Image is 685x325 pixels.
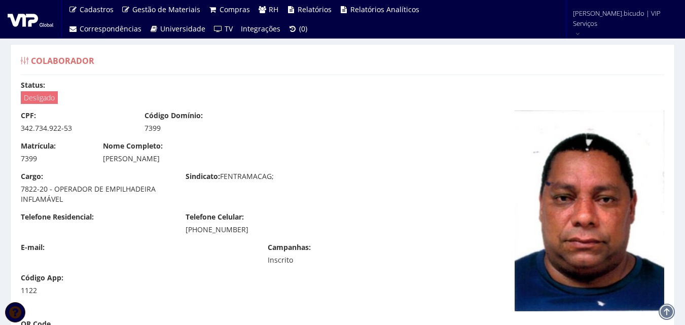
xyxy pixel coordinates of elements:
div: [PHONE_NUMBER] [186,225,335,235]
span: Relatórios Analíticos [350,5,419,14]
div: 7822-20 - OPERADOR DE EMPILHADEIRA INFLAMÁVEL [21,184,170,204]
div: 1122 [21,285,88,296]
a: (0) [284,19,312,39]
div: Inscrito [268,255,376,265]
span: Gestão de Materiais [132,5,200,14]
span: (0) [299,24,307,33]
label: Telefone Residencial: [21,212,94,222]
img: daee06bea45b819fdc62426b26b75ec0.jpeg [515,111,664,311]
div: 7399 [145,123,253,133]
label: Campanhas: [268,242,311,252]
a: Correspondências [64,19,146,39]
a: Universidade [146,19,210,39]
span: TV [225,24,233,33]
span: Relatórios [298,5,332,14]
label: E-mail: [21,242,45,252]
div: 7399 [21,154,88,164]
span: Cadastros [80,5,114,14]
label: Nome Completo: [103,141,163,151]
span: Desligado [21,91,58,104]
a: Integrações [237,19,284,39]
div: FENTRAMACAG; [178,171,343,184]
label: Cargo: [21,171,43,182]
label: Sindicato: [186,171,220,182]
span: Integrações [241,24,280,33]
div: 342.734.922-53 [21,123,129,133]
label: Código App: [21,273,63,283]
label: CPF: [21,111,36,121]
span: Colaborador [31,55,94,66]
label: Status: [21,80,45,90]
label: Telefone Celular: [186,212,244,222]
span: RH [269,5,278,14]
span: Correspondências [80,24,141,33]
span: [PERSON_NAME].bicudo | VIP Serviços [573,8,672,28]
label: Código Domínio: [145,111,203,121]
span: Universidade [160,24,205,33]
img: logo [8,12,53,27]
a: TV [209,19,237,39]
label: Matrícula: [21,141,56,151]
span: Compras [220,5,250,14]
div: [PERSON_NAME] [103,154,417,164]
